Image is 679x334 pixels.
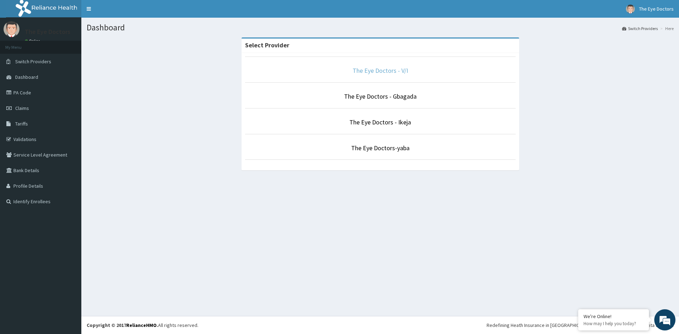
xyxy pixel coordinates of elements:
[622,25,658,31] a: Switch Providers
[25,29,70,35] p: The Eye Doctors
[41,89,98,160] span: We're online!
[639,6,674,12] span: The Eye Doctors
[584,313,644,320] div: We're Online!
[349,118,411,126] a: The Eye Doctors - Ikeja
[15,121,28,127] span: Tariffs
[584,321,644,327] p: How may I help you today?
[353,66,408,75] a: The Eye Doctors - V/I
[37,40,119,49] div: Chat with us now
[15,105,29,111] span: Claims
[87,23,674,32] h1: Dashboard
[4,193,135,218] textarea: Type your message and hit 'Enter'
[245,41,289,49] strong: Select Provider
[87,322,158,328] strong: Copyright © 2017 .
[351,144,410,152] a: The Eye Doctors-yaba
[15,74,38,80] span: Dashboard
[25,39,42,43] a: Online
[15,58,51,65] span: Switch Providers
[126,322,157,328] a: RelianceHMO
[13,35,29,53] img: d_794563401_company_1708531726252_794563401
[344,92,417,100] a: The Eye Doctors - Gbagada
[626,5,635,13] img: User Image
[487,322,674,329] div: Redefining Heath Insurance in [GEOGRAPHIC_DATA] using Telemedicine and Data Science!
[4,21,19,37] img: User Image
[116,4,133,20] div: Minimize live chat window
[658,25,674,31] li: Here
[81,316,679,334] footer: All rights reserved.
